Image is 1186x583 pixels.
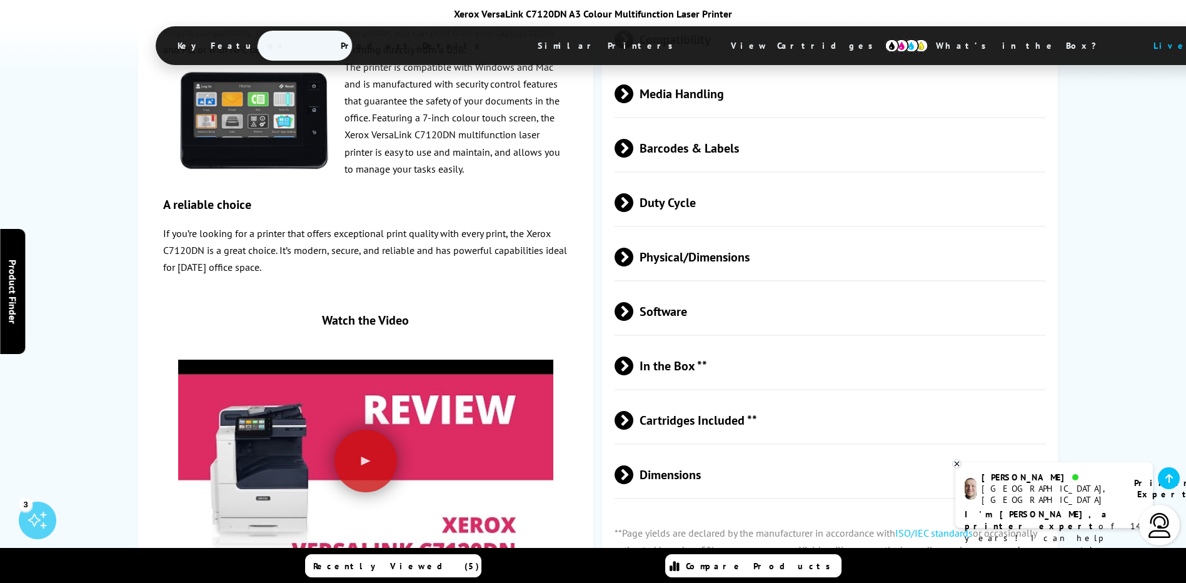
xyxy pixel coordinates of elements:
[615,451,1046,498] span: Dimensions
[305,554,481,577] a: Recently Viewed (5)
[179,71,328,171] img: Xerox-VersaLink-C7100-Series-TS-250.jpg
[6,260,19,324] span: Product Finder
[615,124,1046,171] span: Barcodes & Labels
[965,478,977,500] img: ashley-livechat.png
[982,472,1118,483] div: [PERSON_NAME]
[1147,513,1172,538] img: user-headset-light.svg
[615,342,1046,389] span: In the Box **
[615,179,1046,226] span: Duty Cycle
[917,31,1127,61] span: What’s in the Box?
[686,560,837,572] span: Compare Products
[156,8,1031,20] div: Xerox VersaLink C7120DN A3 Colour Multifunction Laser Printer
[965,509,1110,532] b: I'm [PERSON_NAME], a printer expert
[615,233,1046,280] span: Physical/Dimensions
[712,29,903,62] span: View Cartridges
[615,70,1046,117] span: Media Handling
[982,483,1118,505] div: [GEOGRAPHIC_DATA], [GEOGRAPHIC_DATA]
[519,31,698,61] span: Similar Printers
[965,509,1143,568] p: of 14 years! I can help you choose the right product
[313,560,480,572] span: Recently Viewed (5)
[159,31,308,61] span: Key Features
[885,39,928,53] img: cmyk-icon.svg
[163,225,568,276] p: If you’re looking for a printer that offers exceptional print quality with every print, the Xerox...
[665,554,842,577] a: Compare Products
[19,497,33,511] div: 3
[178,312,553,328] div: Watch the Video
[322,31,505,61] span: Product Details
[895,527,973,539] a: ISO/IEC standards
[615,288,1046,335] span: Software
[163,59,568,178] p: The printer is compatible with Windows and Mac and is manufactured with security control features...
[615,397,1046,444] span: Cartridges Included **
[163,196,568,213] h3: A reliable choice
